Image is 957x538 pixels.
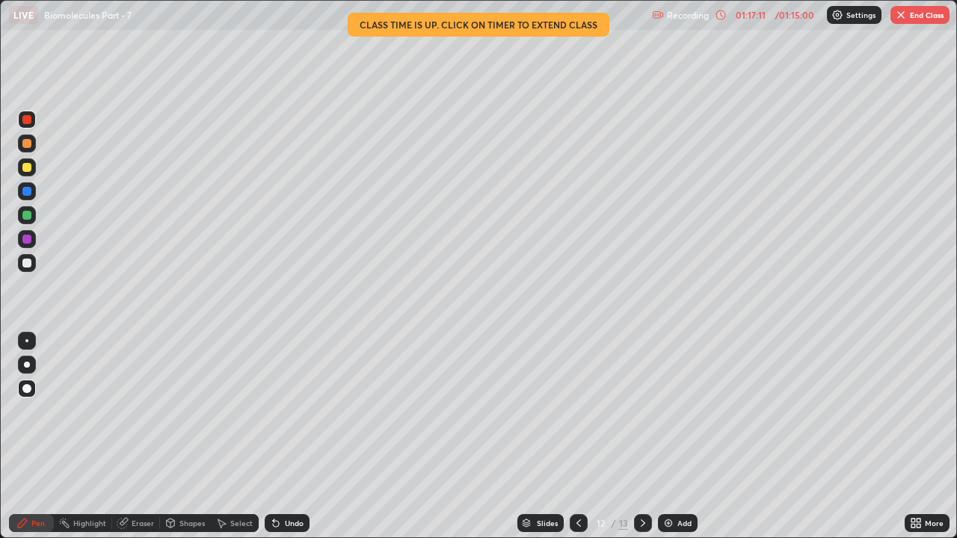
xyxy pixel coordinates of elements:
[677,519,692,527] div: Add
[230,519,253,527] div: Select
[537,519,558,527] div: Slides
[925,519,944,527] div: More
[44,9,132,21] p: Biomolecules Part - 7
[652,9,664,21] img: recording.375f2c34.svg
[73,519,106,527] div: Highlight
[31,519,45,527] div: Pen
[285,519,304,527] div: Undo
[895,9,907,21] img: end-class-cross
[132,519,154,527] div: Eraser
[772,10,818,19] div: / 01:15:00
[612,519,616,528] div: /
[13,9,34,21] p: LIVE
[619,516,628,530] div: 13
[662,517,674,529] img: add-slide-button
[179,519,205,527] div: Shapes
[594,519,609,528] div: 12
[831,9,843,21] img: class-settings-icons
[730,10,772,19] div: 01:17:11
[667,10,709,21] p: Recording
[890,6,950,24] button: End Class
[846,11,876,19] p: Settings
